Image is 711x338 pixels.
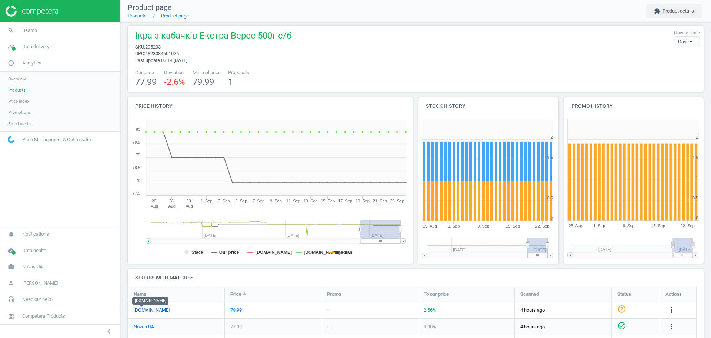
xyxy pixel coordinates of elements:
[230,307,242,314] div: 79.99
[255,250,292,255] tspan: [DOMAIN_NAME]
[168,204,176,208] tspan: Aug
[133,165,140,170] text: 78.5
[4,23,18,37] i: search
[304,199,318,203] tspan: 13. Sep
[128,97,413,115] h4: Price history
[355,199,370,203] tspan: 19. Sep
[304,250,340,255] tspan: [DOMAIN_NAME]
[321,199,335,203] tspan: 15. Sep
[136,178,140,183] text: 78
[134,324,154,330] a: Novus UA
[228,77,233,87] span: 1
[338,199,352,203] tspan: 17. Sep
[133,140,140,145] text: 79.5
[520,307,606,314] span: 4 hours ago
[186,199,192,203] tspan: 30.
[128,13,147,19] a: Products
[667,305,676,314] i: more_vert
[22,296,53,303] span: Need our help?
[692,155,698,160] text: 1.5
[193,69,221,76] span: Minimal price
[373,199,387,203] tspan: 21. Sep
[218,199,230,203] tspan: 3. Sep
[390,199,404,203] tspan: 23. Sep
[667,322,676,332] button: more_vert
[477,224,489,228] tspan: 8. Sep
[696,135,698,139] text: 2
[623,224,635,228] tspan: 8. Sep
[4,243,18,258] i: cloud_done
[8,136,14,143] img: wGWNvw8QSZomAAAAABJRU5ErkJggg==
[145,44,161,50] span: 295203
[135,44,145,50] span: sku :
[22,264,43,270] span: Novus UA
[22,313,65,319] span: Competera Products
[169,199,175,203] tspan: 28.
[547,155,553,160] text: 1.5
[696,175,698,180] text: 1
[135,30,291,44] span: Ікра з кабачків Екстра Верес 500г с/б
[22,136,93,143] span: Price Management & Optimization
[646,4,702,18] button: extensionProduct details
[136,127,140,132] text: 80
[193,77,214,87] span: 79.99
[135,51,145,56] span: upc :
[681,224,695,228] tspan: 22. Sep
[4,276,18,290] i: person
[564,97,704,115] h4: Promo history
[128,3,172,12] span: Product page
[6,6,58,17] img: ajHJNr6hYgQAAAAASUVORK5CYII=
[423,224,437,228] tspan: 25. Aug
[132,297,168,305] div: [DOMAIN_NAME]
[593,224,605,228] tspan: 1. Sep
[241,291,247,296] i: arrow_downward
[4,292,18,306] i: headset_mic
[161,13,189,19] a: Product page
[134,307,170,314] a: [DOMAIN_NAME]
[568,224,582,228] tspan: 25. Aug
[135,69,157,76] span: Our price
[8,76,26,82] span: Overview
[4,260,18,274] i: work
[337,250,352,255] tspan: median
[22,60,41,66] span: Analytics
[424,307,436,313] span: 2.56 %
[22,27,37,34] span: Search
[8,87,26,93] span: Products
[235,199,247,203] tspan: 5. Sep
[520,324,606,330] span: 4 hours ago
[4,56,18,70] i: pie_chart_outlined
[448,224,460,228] tspan: 1. Sep
[696,216,698,221] text: 0
[164,69,185,76] span: Deviation
[327,291,341,298] span: Promo
[547,196,553,200] text: 0.5
[128,269,704,286] h4: Stores with matches
[551,175,553,180] text: 1
[4,40,18,54] i: timeline
[535,224,550,228] tspan: 22. Sep
[506,224,520,228] tspan: 15. Sep
[22,43,49,50] span: Data delivery
[520,291,539,298] span: Scanned
[667,322,676,331] i: more_vert
[253,199,264,203] tspan: 7. Sep
[617,305,626,314] i: help_outline
[152,199,157,203] tspan: 26.
[230,291,241,298] span: Price
[135,77,157,87] span: 77.99
[164,77,185,87] span: -2.6 %
[22,280,58,286] span: [PERSON_NAME]
[186,204,193,208] tspan: Aug
[8,121,31,127] span: Email alerts
[551,216,553,221] text: 0
[418,97,558,115] h4: Stock history
[551,135,553,139] text: 2
[667,305,676,315] button: more_vert
[133,191,140,195] text: 77.5
[201,199,213,203] tspan: 1. Sep
[22,247,46,254] span: Data health
[135,57,187,63] span: Last update 03:14 [DATE]
[286,199,300,203] tspan: 11. Sep
[674,30,700,36] label: How to scale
